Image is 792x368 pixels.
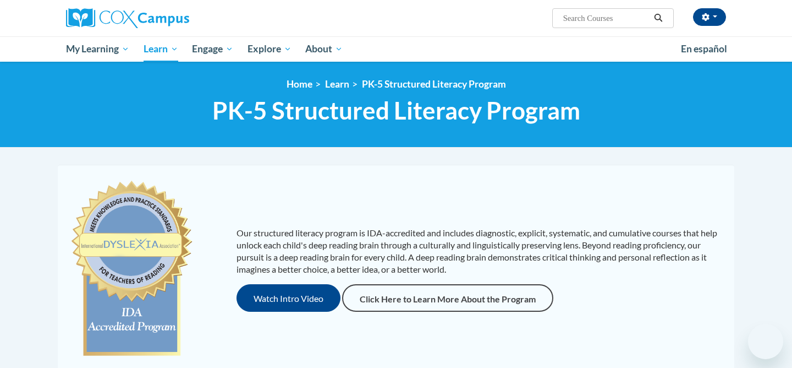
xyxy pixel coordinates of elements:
span: PK-5 Structured Literacy Program [212,96,580,125]
span: About [305,42,343,56]
img: Cox Campus [66,8,189,28]
a: Explore [240,36,299,62]
a: Learn [325,78,349,90]
iframe: Button to launch messaging window [748,324,783,359]
img: c477cda6-e343-453b-bfce-d6f9e9818e1c.png [69,176,195,363]
a: Click Here to Learn More About the Program [342,284,553,312]
button: Watch Intro Video [237,284,340,312]
span: My Learning [66,42,129,56]
a: About [299,36,350,62]
span: Engage [192,42,233,56]
span: Learn [144,42,178,56]
a: PK-5 Structured Literacy Program [362,78,506,90]
div: Main menu [50,36,743,62]
button: Account Settings [693,8,726,26]
a: My Learning [59,36,136,62]
a: Cox Campus [66,8,275,28]
span: Explore [248,42,291,56]
input: Search Courses [562,12,650,25]
p: Our structured literacy program is IDA-accredited and includes diagnostic, explicit, systematic, ... [237,227,723,275]
a: Learn [136,36,185,62]
span: En español [681,43,727,55]
a: Engage [185,36,240,62]
button: Search [650,12,667,25]
a: En español [674,37,734,61]
a: Home [287,78,312,90]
